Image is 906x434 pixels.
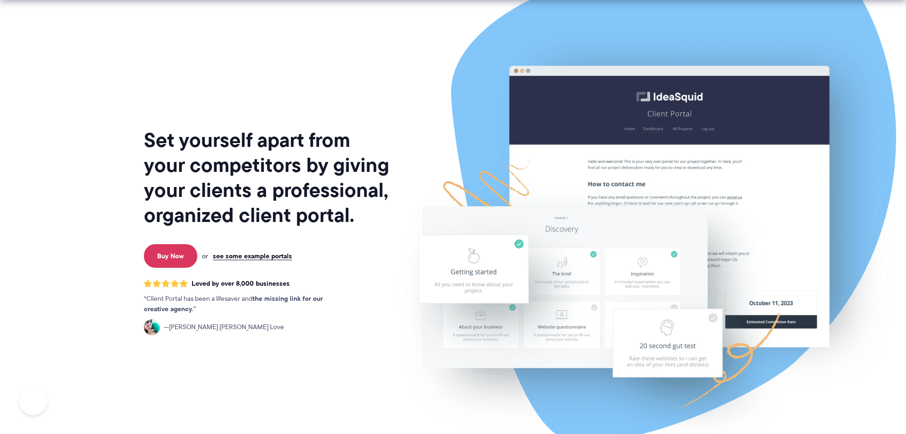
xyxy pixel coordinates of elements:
[202,252,208,260] span: or
[164,322,284,332] span: [PERSON_NAME] [PERSON_NAME] Love
[192,280,290,288] span: Loved by over 8,000 businesses
[144,294,342,315] p: Client Portal has been a lifesaver and .
[213,252,292,260] a: see some example portals
[144,128,391,228] h1: Set yourself apart from your competitors by giving your clients a professional, organized client ...
[19,387,47,415] iframe: Toggle Customer Support
[144,244,197,268] a: Buy Now
[144,293,323,314] strong: the missing link for our creative agency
